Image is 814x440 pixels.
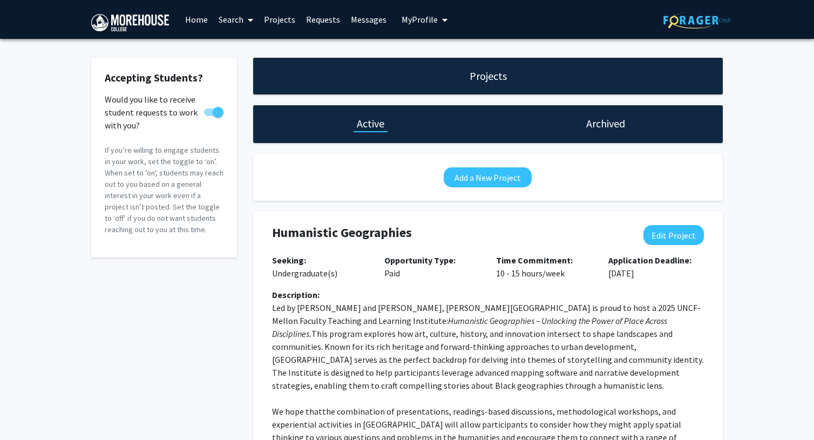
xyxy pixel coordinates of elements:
img: ForagerOne Logo [663,12,731,29]
h1: Active [357,116,384,131]
p: Led by [PERSON_NAME] and [PERSON_NAME], [PERSON_NAME][GEOGRAPHIC_DATA] is proud to host a 2025 UN... [272,301,704,392]
iframe: Chat [8,391,46,432]
h1: Archived [586,116,625,131]
span: Would you like to receive student requests to work with you? [105,93,200,132]
button: Edit Project [643,225,704,245]
span: My Profile [402,14,438,25]
p: 10 - 15 hours/week [496,254,592,280]
h4: Humanistic Geographies [272,225,626,241]
div: Description: [272,288,704,301]
a: Requests [301,1,345,38]
b: Time Commitment: [496,255,573,266]
h1: Projects [470,69,507,84]
b: Seeking: [272,255,306,266]
img: Morehouse College Logo [91,14,169,31]
p: If you’re willing to engage students in your work, set the toggle to ‘on’. When set to 'on', stud... [105,145,223,235]
button: Add a New Project [444,167,532,187]
h2: Accepting Students? [105,71,223,84]
p: [DATE] [608,254,704,280]
a: Messages [345,1,392,38]
p: Undergraduate(s) [272,254,368,280]
p: Paid [384,254,480,280]
b: Application Deadline: [608,255,691,266]
b: Opportunity Type: [384,255,456,266]
a: Projects [259,1,301,38]
em: Humanistic Geographies – Unlocking the Power of Place Across Disciplines. [272,315,669,339]
a: Home [180,1,213,38]
a: Search [213,1,259,38]
span: We hope that [272,406,322,417]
